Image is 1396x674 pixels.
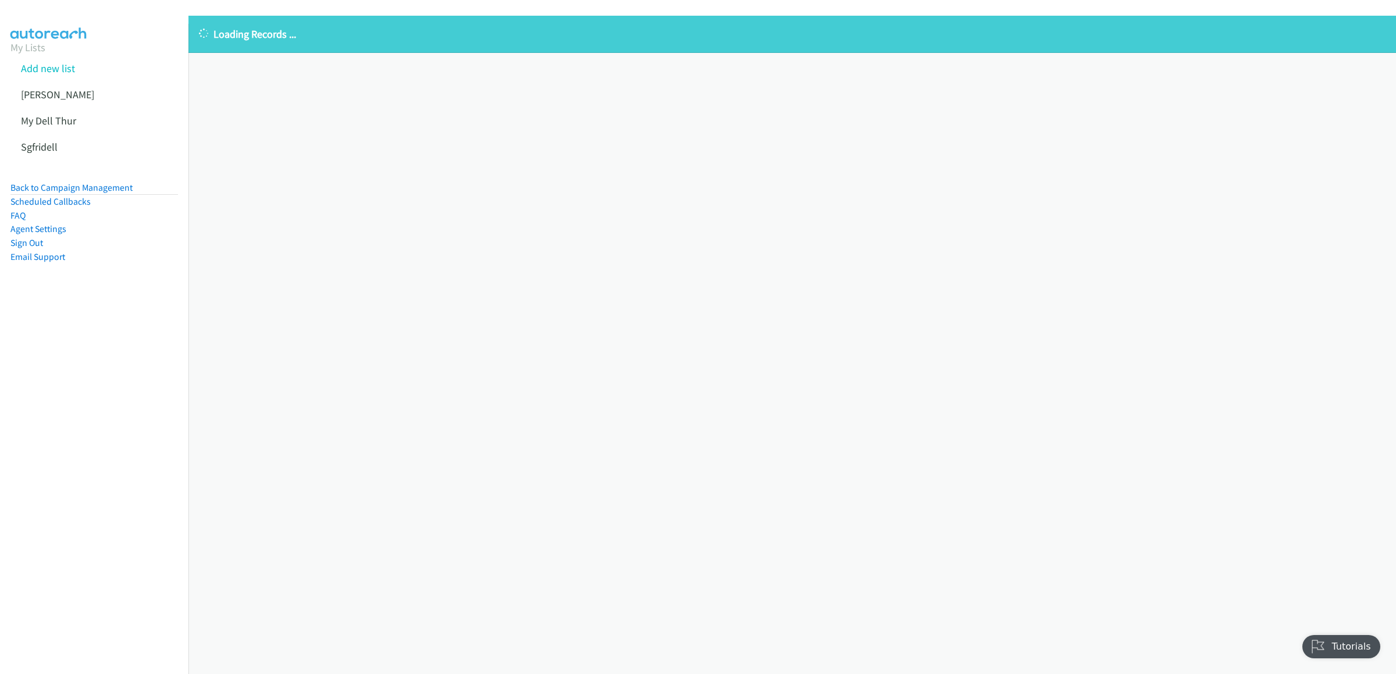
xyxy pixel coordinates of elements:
[10,237,43,248] a: Sign Out
[10,182,133,193] a: Back to Campaign Management
[1295,623,1387,665] iframe: Checklist
[10,251,65,262] a: Email Support
[21,140,58,154] a: Sgfridell
[10,41,45,54] a: My Lists
[21,88,94,101] a: [PERSON_NAME]
[199,26,1386,42] p: Loading Records ...
[10,223,66,234] a: Agent Settings
[10,210,26,221] a: FAQ
[21,114,76,127] a: My Dell Thur
[10,196,91,207] a: Scheduled Callbacks
[21,62,75,75] a: Add new list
